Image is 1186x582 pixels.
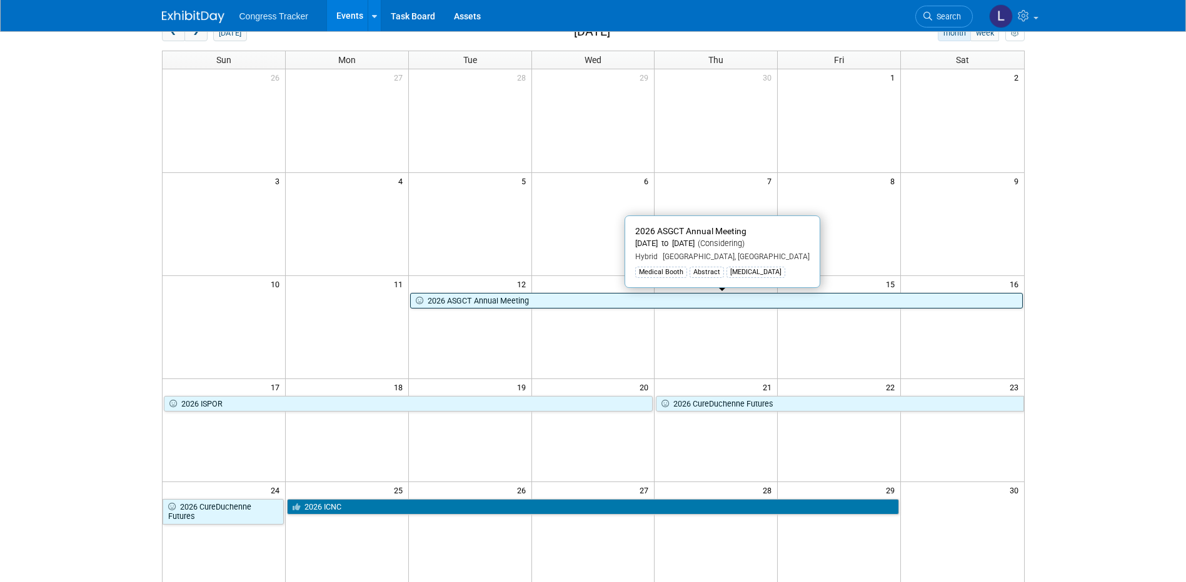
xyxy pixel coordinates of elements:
span: Sun [216,55,231,65]
i: Personalize Calendar [1011,29,1019,37]
a: 2026 CureDuchenne Futures [163,499,284,525]
span: 28 [761,482,777,498]
span: 7 [766,173,777,189]
button: week [970,25,999,41]
span: [GEOGRAPHIC_DATA], [GEOGRAPHIC_DATA] [658,252,810,261]
span: Search [932,12,961,21]
span: 25 [393,482,408,498]
button: myCustomButton [1005,25,1024,41]
span: 10 [269,276,285,292]
span: 29 [638,69,654,85]
a: 2026 ICNC [287,499,899,515]
img: ExhibitDay [162,11,224,23]
img: Lynne McPherson [989,4,1013,28]
span: 12 [516,276,531,292]
span: 9 [1013,173,1024,189]
span: Wed [585,55,601,65]
button: prev [162,25,185,41]
div: Abstract [690,267,724,278]
button: next [184,25,208,41]
span: 26 [516,482,531,498]
span: 16 [1008,276,1024,292]
a: 2026 ASGCT Annual Meeting [410,293,1023,309]
span: 26 [269,69,285,85]
span: 23 [1008,379,1024,395]
span: 22 [885,379,900,395]
span: 2026 ASGCT Annual Meeting [635,226,746,236]
span: 28 [516,69,531,85]
div: [DATE] to [DATE] [635,239,810,249]
span: 15 [885,276,900,292]
h2: [DATE] [574,25,610,39]
span: 3 [274,173,285,189]
a: 2026 ISPOR [164,396,653,412]
span: 30 [1008,482,1024,498]
span: Mon [338,55,356,65]
span: 27 [393,69,408,85]
span: 18 [393,379,408,395]
span: 8 [889,173,900,189]
span: Hybrid [635,252,658,261]
span: 24 [269,482,285,498]
button: [DATE] [213,25,246,41]
span: 6 [643,173,654,189]
span: 2 [1013,69,1024,85]
span: Fri [834,55,844,65]
span: 20 [638,379,654,395]
a: 2026 CureDuchenne Futures [656,396,1023,412]
span: 21 [761,379,777,395]
span: 30 [761,69,777,85]
div: Medical Booth [635,267,687,278]
span: Tue [463,55,477,65]
span: 5 [520,173,531,189]
span: Thu [708,55,723,65]
span: 27 [638,482,654,498]
span: 17 [269,379,285,395]
span: 11 [393,276,408,292]
span: Sat [956,55,969,65]
button: month [938,25,971,41]
span: Congress Tracker [239,11,308,21]
span: 29 [885,482,900,498]
span: 4 [397,173,408,189]
a: Search [915,6,973,27]
div: [MEDICAL_DATA] [726,267,785,278]
span: 1 [889,69,900,85]
span: (Considering) [695,239,745,248]
span: 19 [516,379,531,395]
